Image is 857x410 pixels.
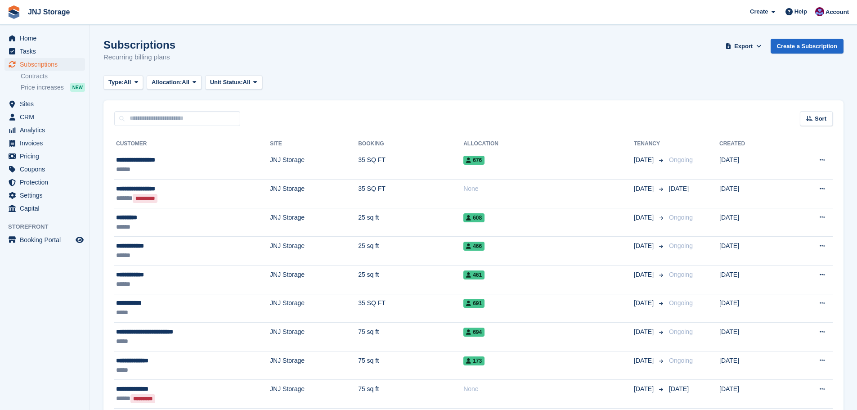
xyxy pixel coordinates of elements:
[205,75,262,90] button: Unit Status: All
[358,323,463,351] td: 75 sq ft
[4,137,85,149] a: menu
[124,78,131,87] span: All
[358,151,463,180] td: 35 SQ FT
[634,384,655,394] span: [DATE]
[358,294,463,323] td: 35 SQ FT
[20,58,74,71] span: Subscriptions
[719,151,785,180] td: [DATE]
[463,270,485,279] span: 461
[20,176,74,189] span: Protection
[719,208,785,237] td: [DATE]
[4,234,85,246] a: menu
[21,72,85,81] a: Contracts
[358,380,463,409] td: 75 sq ft
[243,78,251,87] span: All
[4,58,85,71] a: menu
[210,78,243,87] span: Unit Status:
[719,137,785,151] th: Created
[70,83,85,92] div: NEW
[750,7,768,16] span: Create
[463,137,634,151] th: Allocation
[634,184,655,194] span: [DATE]
[463,328,485,337] span: 694
[182,78,189,87] span: All
[270,151,358,180] td: JNJ Storage
[270,351,358,380] td: JNJ Storage
[669,185,689,192] span: [DATE]
[669,328,693,335] span: Ongoing
[634,155,655,165] span: [DATE]
[358,137,463,151] th: Booking
[358,266,463,294] td: 25 sq ft
[719,380,785,409] td: [DATE]
[20,32,74,45] span: Home
[719,180,785,208] td: [DATE]
[114,137,270,151] th: Customer
[719,323,785,351] td: [DATE]
[4,45,85,58] a: menu
[719,294,785,323] td: [DATE]
[815,7,824,16] img: Jonathan Scrase
[669,156,693,163] span: Ongoing
[147,75,202,90] button: Allocation: All
[463,213,485,222] span: 608
[270,137,358,151] th: Site
[8,222,90,231] span: Storefront
[270,380,358,409] td: JNJ Storage
[103,75,143,90] button: Type: All
[152,78,182,87] span: Allocation:
[634,241,655,251] span: [DATE]
[358,237,463,266] td: 25 sq ft
[4,189,85,202] a: menu
[719,237,785,266] td: [DATE]
[463,156,485,165] span: 676
[463,356,485,365] span: 173
[4,32,85,45] a: menu
[669,242,693,249] span: Ongoing
[358,351,463,380] td: 75 sq ft
[270,237,358,266] td: JNJ Storage
[463,242,485,251] span: 466
[20,137,74,149] span: Invoices
[719,351,785,380] td: [DATE]
[270,294,358,323] td: JNJ Storage
[734,42,753,51] span: Export
[21,83,64,92] span: Price increases
[108,78,124,87] span: Type:
[815,114,826,123] span: Sort
[669,357,693,364] span: Ongoing
[826,8,849,17] span: Account
[794,7,807,16] span: Help
[358,208,463,237] td: 25 sq ft
[463,384,634,394] div: None
[270,208,358,237] td: JNJ Storage
[719,266,785,294] td: [DATE]
[270,180,358,208] td: JNJ Storage
[20,150,74,162] span: Pricing
[4,150,85,162] a: menu
[103,39,175,51] h1: Subscriptions
[20,45,74,58] span: Tasks
[4,202,85,215] a: menu
[20,234,74,246] span: Booking Portal
[669,385,689,392] span: [DATE]
[634,270,655,279] span: [DATE]
[20,189,74,202] span: Settings
[270,323,358,351] td: JNJ Storage
[270,266,358,294] td: JNJ Storage
[21,82,85,92] a: Price increases NEW
[463,299,485,308] span: 691
[634,298,655,308] span: [DATE]
[20,124,74,136] span: Analytics
[358,180,463,208] td: 35 SQ FT
[20,111,74,123] span: CRM
[4,111,85,123] a: menu
[669,271,693,278] span: Ongoing
[634,327,655,337] span: [DATE]
[74,234,85,245] a: Preview store
[669,214,693,221] span: Ongoing
[463,184,634,194] div: None
[634,137,665,151] th: Tenancy
[20,98,74,110] span: Sites
[634,356,655,365] span: [DATE]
